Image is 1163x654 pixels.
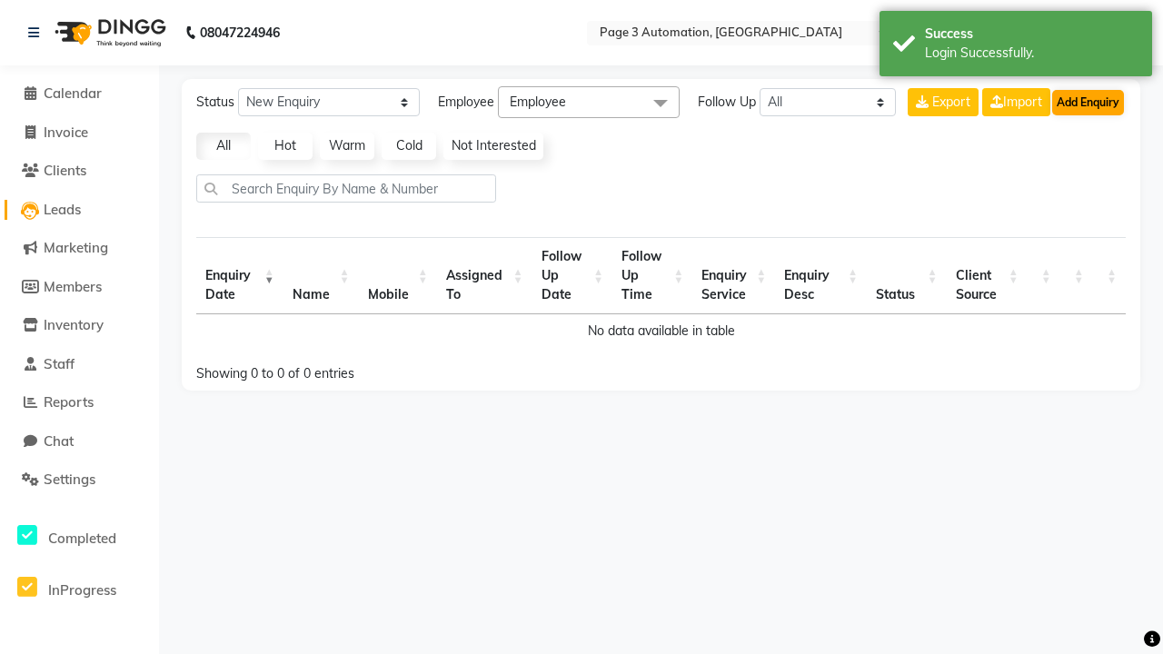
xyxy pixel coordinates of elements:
[5,200,154,221] a: Leads
[382,133,436,160] a: Cold
[908,88,979,116] button: Export
[44,355,75,372] span: Staff
[44,201,81,218] span: Leads
[283,237,359,314] th: Name: activate to sort column ascending
[46,7,171,58] img: logo
[510,94,566,110] span: Employee
[932,94,970,110] span: Export
[196,174,496,203] input: Search Enquiry By Name & Number
[1093,237,1126,314] th: : activate to sort column ascending
[698,93,756,112] span: Follow Up
[947,237,1028,314] th: Client Source: activate to sort column ascending
[320,133,374,160] a: Warm
[44,432,74,450] span: Chat
[1060,237,1093,314] th: : activate to sort column ascending
[196,93,234,112] span: Status
[438,93,494,112] span: Employee
[925,44,1138,63] div: Login Successfully.
[48,581,116,599] span: InProgress
[775,237,867,314] th: Enquiry Desc: activate to sort column ascending
[258,133,313,160] a: Hot
[44,278,102,295] span: Members
[44,393,94,411] span: Reports
[692,237,775,314] th: Enquiry Service : activate to sort column ascending
[44,162,86,179] span: Clients
[196,314,1126,348] td: No data available in table
[5,470,154,490] a: Settings
[48,530,116,547] span: Completed
[982,88,1050,116] a: Import
[925,25,1138,44] div: Success
[5,161,154,182] a: Clients
[196,353,568,383] div: Showing 0 to 0 of 0 entries
[437,237,532,314] th: Assigned To : activate to sort column ascending
[1028,237,1060,314] th: : activate to sort column ascending
[5,431,154,452] a: Chat
[532,237,612,314] th: Follow Up Date: activate to sort column ascending
[5,238,154,259] a: Marketing
[443,133,543,160] a: Not Interested
[44,239,108,256] span: Marketing
[5,277,154,298] a: Members
[196,133,251,160] a: All
[44,316,104,333] span: Inventory
[5,354,154,375] a: Staff
[1052,90,1124,115] button: Add Enquiry
[196,237,283,314] th: Enquiry Date: activate to sort column ascending
[5,84,154,104] a: Calendar
[867,237,947,314] th: Status: activate to sort column ascending
[200,7,280,58] b: 08047224946
[5,315,154,336] a: Inventory
[44,471,95,488] span: Settings
[44,84,102,102] span: Calendar
[359,237,437,314] th: Mobile : activate to sort column ascending
[612,237,692,314] th: Follow Up Time : activate to sort column ascending
[44,124,88,141] span: Invoice
[5,123,154,144] a: Invoice
[5,392,154,413] a: Reports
